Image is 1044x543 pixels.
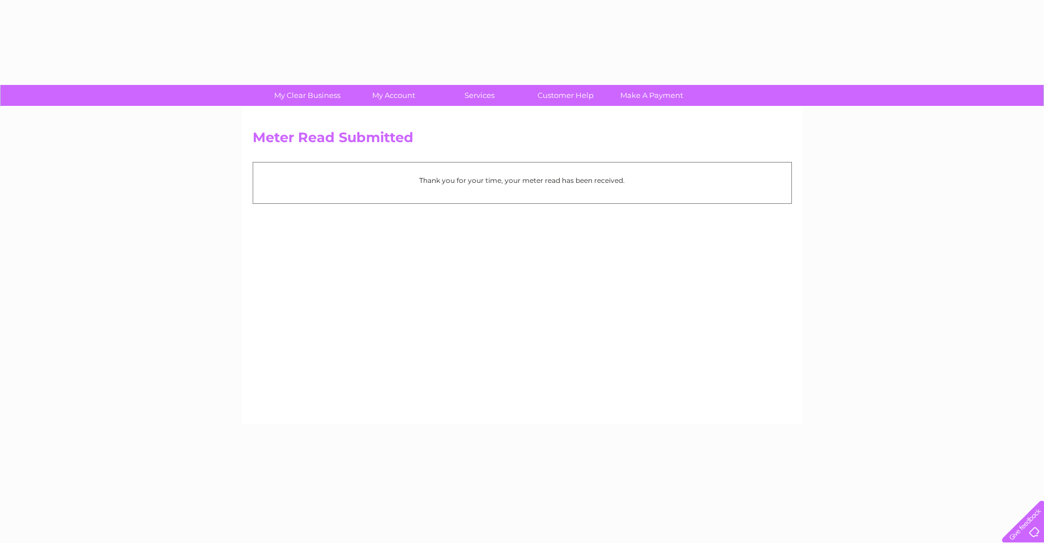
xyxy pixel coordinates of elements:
[347,85,440,106] a: My Account
[433,85,526,106] a: Services
[259,175,786,186] p: Thank you for your time, your meter read has been received.
[261,85,354,106] a: My Clear Business
[253,130,792,151] h2: Meter Read Submitted
[519,85,612,106] a: Customer Help
[605,85,698,106] a: Make A Payment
